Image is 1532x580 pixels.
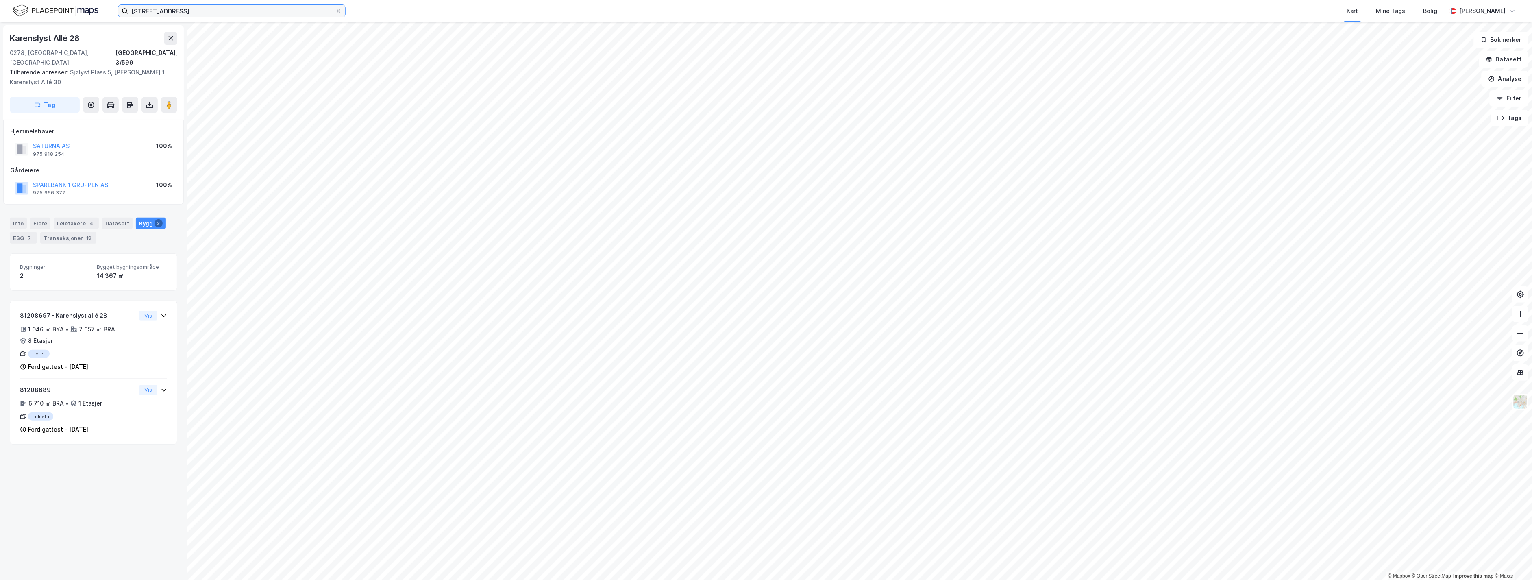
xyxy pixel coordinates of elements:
[10,218,27,229] div: Info
[1460,6,1506,16] div: [PERSON_NAME]
[1454,573,1494,579] a: Improve this map
[97,271,167,281] div: 14 367 ㎡
[10,69,70,76] span: Tilhørende adresser:
[87,219,96,227] div: 4
[13,4,98,18] img: logo.f888ab2527a4732fd821a326f86c7f29.svg
[10,32,81,45] div: Karenslyst Allé 28
[139,385,157,395] button: Vis
[1490,90,1529,107] button: Filter
[1491,541,1532,580] iframe: Chat Widget
[78,399,102,408] div: 1 Etasjer
[20,264,90,270] span: Bygninger
[136,218,166,229] div: Bygg
[1388,573,1410,579] a: Mapbox
[10,232,37,244] div: ESG
[10,166,177,175] div: Gårdeiere
[65,326,69,333] div: •
[1491,541,1532,580] div: Kontrollprogram for chat
[1491,110,1529,126] button: Tags
[102,218,133,229] div: Datasett
[28,425,88,434] div: Ferdigattest - [DATE]
[28,325,64,334] div: 1 046 ㎡ BYA
[85,234,93,242] div: 19
[20,311,136,321] div: 81208697 - Karenslyst allé 28
[1412,573,1451,579] a: OpenStreetMap
[54,218,99,229] div: Leietakere
[28,362,88,372] div: Ferdigattest - [DATE]
[30,218,50,229] div: Eiere
[33,190,65,196] div: 975 966 372
[1376,6,1406,16] div: Mine Tags
[156,180,172,190] div: 100%
[20,271,90,281] div: 2
[128,5,335,17] input: Søk på adresse, matrikkel, gårdeiere, leietakere eller personer
[28,336,53,346] div: 8 Etasjer
[28,399,64,408] div: 6 710 ㎡ BRA
[33,151,65,157] div: 975 918 254
[10,97,80,113] button: Tag
[10,68,171,87] div: Sjølyst Plass 5, [PERSON_NAME] 1, Karenslyst Allé 30
[1482,71,1529,87] button: Analyse
[1423,6,1438,16] div: Bolig
[115,48,177,68] div: [GEOGRAPHIC_DATA], 3/599
[139,311,157,321] button: Vis
[1474,32,1529,48] button: Bokmerker
[79,325,115,334] div: 7 657 ㎡ BRA
[65,400,69,407] div: •
[40,232,96,244] div: Transaksjoner
[1347,6,1358,16] div: Kart
[10,126,177,136] div: Hjemmelshaver
[10,48,115,68] div: 0278, [GEOGRAPHIC_DATA], [GEOGRAPHIC_DATA]
[1513,394,1528,410] img: Z
[26,234,34,242] div: 7
[97,264,167,270] span: Bygget bygningsområde
[155,219,163,227] div: 2
[1479,51,1529,68] button: Datasett
[20,385,136,395] div: 81208689
[156,141,172,151] div: 100%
